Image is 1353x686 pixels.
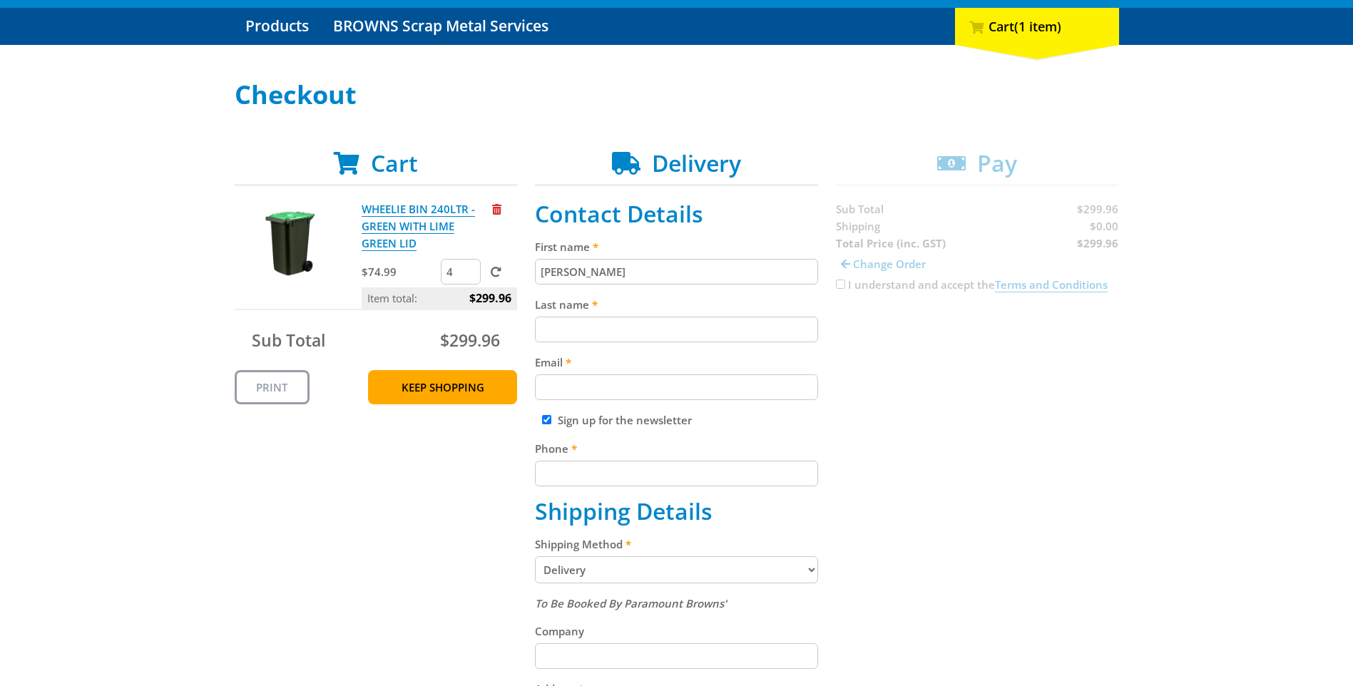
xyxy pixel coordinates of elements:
label: Last name [535,296,818,313]
input: Please enter your first name. [535,259,818,285]
h2: Contact Details [535,200,818,227]
em: To Be Booked By Paramount Browns' [535,596,727,610]
div: Cart [955,8,1119,45]
a: Go to the Products page [235,8,320,45]
h2: Shipping Details [535,498,818,525]
label: Company [535,623,818,640]
a: WHEELIE BIN 240LTR - GREEN WITH LIME GREEN LID [362,202,475,251]
span: (1 item) [1014,18,1061,35]
input: Please enter your telephone number. [535,461,818,486]
label: Email [535,354,818,371]
h1: Checkout [235,81,1119,109]
span: $299.96 [469,287,511,309]
img: WHEELIE BIN 240LTR - GREEN WITH LIME GREEN LID [248,200,334,286]
p: Item total: [362,287,517,309]
label: Sign up for the newsletter [558,413,692,427]
span: Sub Total [252,329,325,352]
a: Go to the BROWNS Scrap Metal Services page [322,8,559,45]
a: Print [235,370,310,404]
input: Please enter your last name. [535,317,818,342]
span: Cart [371,148,418,178]
label: Phone [535,440,818,457]
input: Please enter your email address. [535,374,818,400]
label: First name [535,238,818,255]
p: $74.99 [362,263,438,280]
select: Please select a shipping method. [535,556,818,583]
a: Remove from cart [492,202,501,216]
label: Shipping Method [535,536,818,553]
a: Keep Shopping [368,370,517,404]
span: Delivery [652,148,741,178]
span: $299.96 [440,329,500,352]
